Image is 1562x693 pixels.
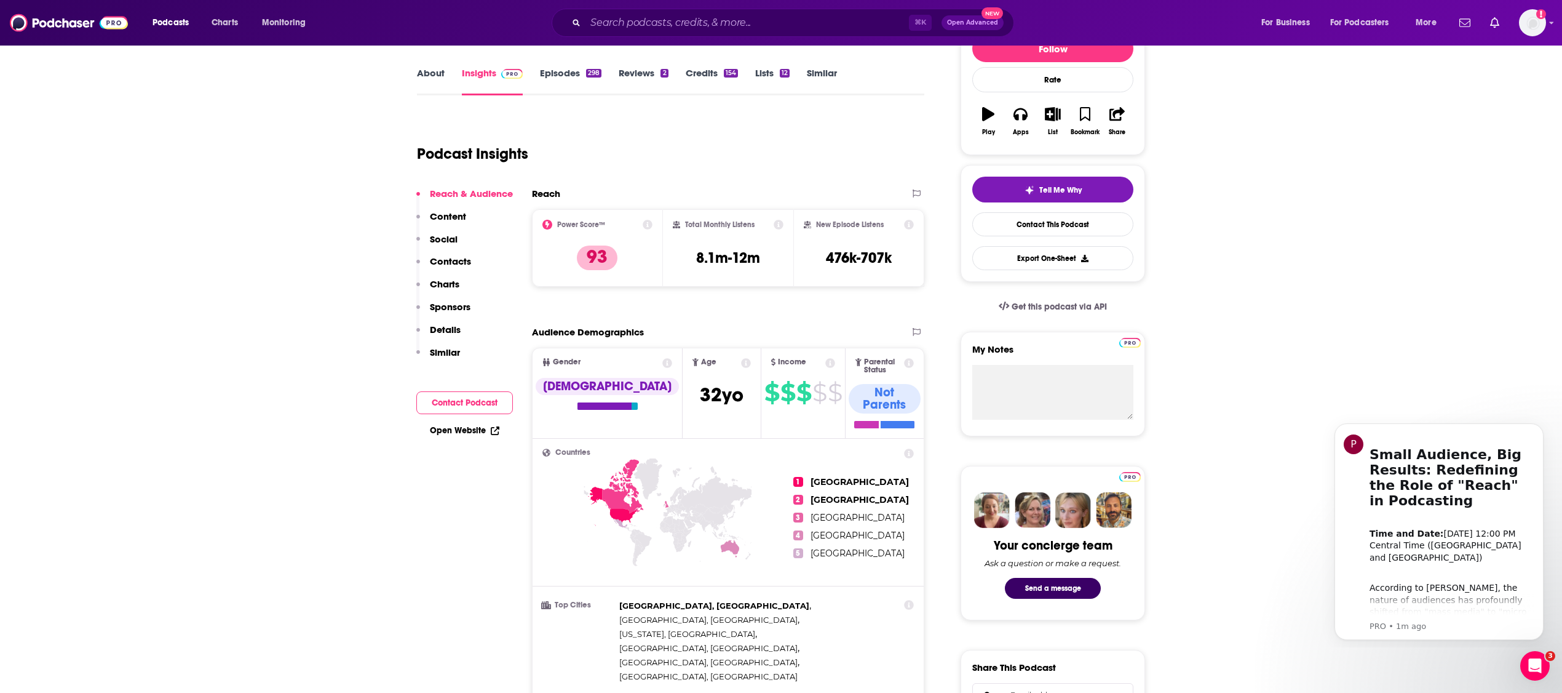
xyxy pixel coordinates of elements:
span: [GEOGRAPHIC_DATA] [811,512,905,523]
div: Ask a question or make a request. [985,558,1121,568]
span: Age [701,358,716,366]
span: Parental Status [864,358,902,374]
div: Bookmark [1071,129,1100,136]
span: $ [780,383,795,403]
p: Similar [430,346,460,358]
a: Show notifications dropdown [1454,12,1475,33]
button: Charts [416,278,459,301]
div: [DEMOGRAPHIC_DATA] [536,378,679,395]
button: Follow [972,35,1133,62]
span: More [1416,14,1437,31]
h1: Podcast Insights [417,145,528,163]
button: tell me why sparkleTell Me Why [972,177,1133,202]
span: , [619,599,811,613]
a: Open Website [430,425,499,436]
h3: Top Cities [542,601,614,609]
div: 298 [586,69,601,78]
button: Play [972,99,1004,143]
button: Apps [1004,99,1036,143]
span: 4 [793,531,803,540]
div: Play [982,129,995,136]
span: Gender [553,358,581,366]
span: Podcasts [153,14,189,31]
span: [GEOGRAPHIC_DATA], [GEOGRAPHIC_DATA] [619,657,798,667]
p: Social [430,233,458,245]
svg: Add a profile image [1536,9,1546,19]
input: Search podcasts, credits, & more... [585,13,909,33]
span: For Business [1261,14,1310,31]
span: , [619,655,799,670]
span: [GEOGRAPHIC_DATA], [GEOGRAPHIC_DATA] [619,615,798,625]
button: Show profile menu [1519,9,1546,36]
span: Income [778,358,806,366]
a: Credits154 [686,67,738,95]
h2: Total Monthly Listens [685,220,755,229]
p: Charts [430,278,459,290]
button: Send a message [1005,578,1101,599]
span: $ [796,383,811,403]
span: [GEOGRAPHIC_DATA], [GEOGRAPHIC_DATA] [619,601,809,611]
span: 3 [793,513,803,523]
a: About [417,67,445,95]
span: Countries [555,449,590,457]
span: 1 [793,477,803,487]
a: Charts [204,13,245,33]
a: Contact This Podcast [972,212,1133,236]
h2: Power Score™ [557,220,605,229]
label: My Notes [972,343,1133,365]
span: Tell Me Why [1039,185,1082,195]
button: Contact Podcast [416,391,513,414]
img: Jules Profile [1055,492,1091,528]
img: Sydney Profile [974,492,1010,528]
span: Logged in as LLassiter [1519,9,1546,36]
p: 93 [577,246,617,270]
button: Reach & Audience [416,188,513,210]
button: Content [416,210,466,233]
img: Podchaser Pro [501,69,523,79]
span: 2 [793,495,803,505]
img: Podchaser Pro [1119,472,1141,482]
span: [GEOGRAPHIC_DATA], [GEOGRAPHIC_DATA] [619,643,798,653]
a: Episodes298 [540,67,601,95]
span: , [619,627,757,641]
a: InsightsPodchaser Pro [462,67,523,95]
div: Your concierge team [994,538,1112,553]
div: Not Parents [849,384,921,414]
span: [GEOGRAPHIC_DATA] [811,530,905,541]
span: Open Advanced [947,20,998,26]
a: Get this podcast via API [989,292,1117,322]
button: open menu [1253,13,1325,33]
button: Open AdvancedNew [942,15,1004,30]
button: open menu [144,13,205,33]
div: 154 [724,69,738,78]
button: List [1037,99,1069,143]
p: Reach & Audience [430,188,513,199]
iframe: Intercom notifications message [1316,412,1562,647]
span: [GEOGRAPHIC_DATA] [811,548,905,559]
p: Content [430,210,466,222]
a: Lists12 [755,67,790,95]
span: [GEOGRAPHIC_DATA] [811,476,909,487]
div: Share [1109,129,1125,136]
img: Jon Profile [1096,492,1132,528]
button: Sponsors [416,301,470,324]
h2: Reach [532,188,560,199]
div: 12 [780,69,790,78]
a: Pro website [1119,470,1141,482]
button: open menu [253,13,322,33]
div: Apps [1013,129,1029,136]
span: [US_STATE], [GEOGRAPHIC_DATA] [619,629,755,639]
p: Sponsors [430,301,470,313]
p: Details [430,324,461,335]
span: Get this podcast via API [1012,302,1107,312]
h2: New Episode Listens [816,220,884,229]
img: Podchaser - Follow, Share and Rate Podcasts [10,11,128,34]
span: 5 [793,548,803,558]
